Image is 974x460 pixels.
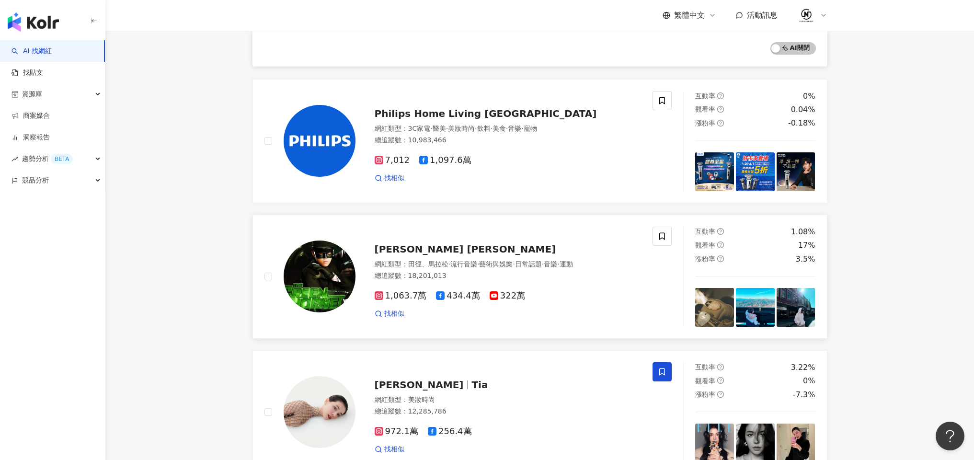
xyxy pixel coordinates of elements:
[797,6,815,24] img: 02.jpeg
[375,136,642,145] div: 總追蹤數 ： 10,983,466
[736,288,775,327] img: post-image
[717,391,724,398] span: question-circle
[284,105,355,177] img: KOL Avatar
[384,445,404,454] span: 找相似
[747,11,778,20] span: 活動訊息
[717,92,724,99] span: question-circle
[791,362,815,373] div: 3.22%
[717,364,724,370] span: question-circle
[695,105,715,113] span: 觀看率
[375,271,642,281] div: 總追蹤數 ： 18,201,013
[479,260,513,268] span: 藝術與娛樂
[695,288,734,327] img: post-image
[521,125,523,132] span: ·
[433,125,446,132] span: 醫美
[471,379,488,391] span: Tia
[375,426,419,437] span: 972.1萬
[22,148,73,170] span: 趨勢分析
[375,309,404,319] a: 找相似
[375,395,642,405] div: 網紅類型 ：
[375,407,642,416] div: 總追蹤數 ： 12,285,786
[717,120,724,126] span: question-circle
[430,125,432,132] span: ·
[375,445,404,454] a: 找相似
[515,260,542,268] span: 日常話題
[717,106,724,113] span: question-circle
[22,170,49,191] span: 競品分析
[491,125,493,132] span: ·
[11,111,50,121] a: 商案媒合
[375,243,556,255] span: [PERSON_NAME] [PERSON_NAME]
[450,260,477,268] span: 流行音樂
[793,390,815,400] div: -7.3%
[695,92,715,100] span: 互動率
[477,260,479,268] span: ·
[936,422,964,450] iframe: Help Scout Beacon - Open
[695,363,715,371] span: 互動率
[11,68,43,78] a: 找貼文
[695,152,734,191] img: post-image
[477,125,491,132] span: 飲料
[544,260,557,268] span: 音樂
[490,291,525,301] span: 322萬
[11,133,50,142] a: 洞察報告
[791,227,815,237] div: 1.08%
[375,155,410,165] span: 7,012
[791,104,815,115] div: 0.04%
[695,241,715,249] span: 觀看率
[8,12,59,32] img: logo
[736,152,775,191] img: post-image
[22,83,42,105] span: 資源庫
[695,228,715,235] span: 互動率
[777,288,815,327] img: post-image
[428,426,472,437] span: 256.4萬
[375,173,404,183] a: 找相似
[51,154,73,164] div: BETA
[11,46,52,56] a: searchAI 找網紅
[788,118,815,128] div: -0.18%
[717,228,724,235] span: question-circle
[448,260,450,268] span: ·
[717,377,724,384] span: question-circle
[796,254,815,264] div: 3.5%
[408,260,448,268] span: 田徑、馬拉松
[513,260,515,268] span: ·
[384,309,404,319] span: 找相似
[695,255,715,263] span: 漲粉率
[419,155,471,165] span: 1,097.6萬
[798,240,815,251] div: 17%
[506,125,508,132] span: ·
[448,125,475,132] span: 美妝時尚
[436,291,480,301] span: 434.4萬
[524,125,537,132] span: 寵物
[674,10,705,21] span: 繁體中文
[508,125,521,132] span: 音樂
[560,260,573,268] span: 運動
[384,173,404,183] span: 找相似
[542,260,544,268] span: ·
[375,291,427,301] span: 1,063.7萬
[375,108,597,119] span: Philips Home Living [GEOGRAPHIC_DATA]
[408,125,431,132] span: 3C家電
[284,376,355,448] img: KOL Avatar
[493,125,506,132] span: 美食
[446,125,448,132] span: ·
[375,260,642,269] div: 網紅類型 ：
[803,376,815,386] div: 0%
[408,396,435,403] span: 美妝時尚
[375,379,464,391] span: [PERSON_NAME]
[695,391,715,398] span: 漲粉率
[557,260,559,268] span: ·
[11,156,18,162] span: rise
[475,125,477,132] span: ·
[375,124,642,134] div: 網紅類型 ：
[284,241,355,312] img: KOL Avatar
[803,91,815,102] div: 0%
[695,119,715,127] span: 漲粉率
[695,377,715,385] span: 觀看率
[252,79,827,203] a: KOL AvatarPhilips Home Living [GEOGRAPHIC_DATA]網紅類型：3C家電·醫美·美妝時尚·飲料·美食·音樂·寵物總追蹤數：10,983,4667,0121...
[777,152,815,191] img: post-image
[717,241,724,248] span: question-circle
[252,215,827,339] a: KOL Avatar[PERSON_NAME] [PERSON_NAME]網紅類型：田徑、馬拉松·流行音樂·藝術與娛樂·日常話題·音樂·運動總追蹤數：18,201,0131,063.7萬434....
[717,255,724,262] span: question-circle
